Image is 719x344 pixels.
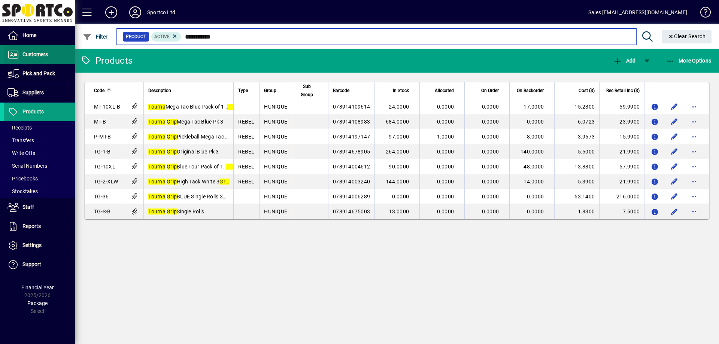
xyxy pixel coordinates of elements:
span: 8.0000 [527,134,544,140]
span: In Stock [393,86,409,95]
span: Transfers [7,137,34,143]
span: On Order [481,86,499,95]
span: Sub Group [297,82,317,99]
span: P-MT-B [94,134,111,140]
td: 23.9900 [599,114,644,129]
a: Pricebooks [4,172,75,185]
span: Group [264,86,276,95]
span: Pickleball Mega Tac Blue (2 BlisterPk) [148,134,275,140]
span: Products [22,109,44,115]
span: Barcode [333,86,349,95]
span: Customers [22,51,48,57]
em: Grip [167,208,177,214]
em: Grip [167,119,177,125]
span: 078914004612 [333,164,370,170]
span: More Options [666,58,712,64]
span: 1.0000 [437,134,454,140]
span: Mega Tac Blue Pack of 10 s [148,104,239,110]
div: Group [264,86,287,95]
td: 3.9673 [554,129,599,144]
span: 144.0000 [386,179,409,185]
button: Add [99,6,123,19]
span: Pricebooks [7,176,38,182]
span: 264.0000 [386,149,409,155]
button: More options [688,101,700,113]
span: Reports [22,223,41,229]
a: Stocktakes [4,185,75,198]
td: 1.8300 [554,204,599,219]
em: Tourna [148,208,166,214]
div: In Stock [379,86,416,95]
a: Reports [4,217,75,236]
span: 0.0000 [437,164,454,170]
td: 13.8800 [554,159,599,174]
em: grip [227,104,237,110]
a: Receipts [4,121,75,134]
span: 0.0000 [527,208,544,214]
button: Filter [81,30,110,43]
td: 15.2300 [554,99,599,114]
span: TG-10XL [94,164,115,170]
span: 0.0000 [437,179,454,185]
button: Edit [668,116,680,128]
td: 5.3900 [554,174,599,189]
span: 140.0000 [521,149,544,155]
span: MT-10XL-B [94,104,120,110]
button: More options [688,206,700,217]
span: 13.0000 [389,208,409,214]
span: 0.0000 [482,194,499,200]
span: Pick and Pack [22,70,55,76]
span: Add [613,58,635,64]
button: Edit [668,191,680,203]
button: Profile [123,6,147,19]
span: BLUE Single Rolls 36 Jar [148,194,235,200]
em: Tourna [148,164,166,170]
span: 078914197147 [333,134,370,140]
span: 0.0000 [482,164,499,170]
a: Home [4,26,75,45]
span: TG-1-B [94,149,111,155]
span: 078914006289 [333,194,370,200]
span: Filter [83,34,108,40]
span: 48.0000 [524,164,544,170]
span: 0.0000 [437,119,454,125]
span: 0.0000 [527,194,544,200]
td: 21.9900 [599,174,644,189]
button: Edit [668,161,680,173]
span: REBEL [238,149,254,155]
em: grip [226,164,236,170]
span: 078914678905 [333,149,370,155]
span: 17.0000 [524,104,544,110]
span: 0.0000 [392,194,409,200]
em: Tourna [148,179,166,185]
button: Clear [662,30,712,43]
button: Edit [668,146,680,158]
span: TG-2-XLW [94,179,118,185]
span: HUNIQUE [264,119,287,125]
span: MT-B [94,119,106,125]
span: Type [238,86,248,95]
a: Write Offs [4,147,75,159]
span: 97.0000 [389,134,409,140]
span: Clear Search [668,33,706,39]
button: More options [688,176,700,188]
td: 53.1400 [554,189,599,204]
span: 0.0000 [482,119,499,125]
span: HUNIQUE [264,134,287,140]
span: HUNIQUE [264,104,287,110]
span: Stocktakes [7,188,38,194]
em: Grip [167,179,177,185]
button: More options [688,146,700,158]
span: 0.0000 [437,208,454,214]
span: Blue Tour Pack of 10 s [148,164,238,170]
a: Pick and Pack [4,64,75,83]
span: 0.0000 [482,149,499,155]
span: REBEL [238,179,254,185]
a: Transfers [4,134,75,147]
span: 0.0000 [482,179,499,185]
span: 90.0000 [389,164,409,170]
em: Tourna [148,104,166,110]
span: REBEL [238,119,254,125]
span: HUNIQUE [264,164,287,170]
span: TG-S-B [94,208,111,214]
